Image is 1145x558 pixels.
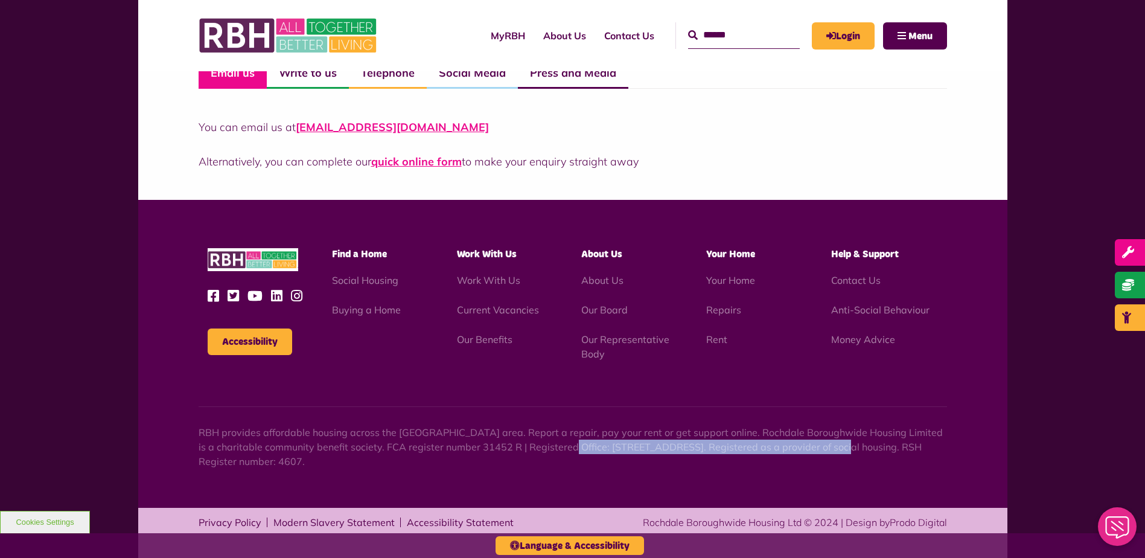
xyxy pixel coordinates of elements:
[496,536,644,555] button: Language & Accessibility
[457,333,512,345] a: Our Benefits
[427,59,518,89] a: Social Media
[908,31,933,41] span: Menu
[1091,504,1145,558] iframe: Netcall Web Assistant for live chat
[296,120,489,134] a: [EMAIL_ADDRESS][DOMAIN_NAME]
[482,19,534,52] a: MyRBH
[273,518,395,527] a: Modern Slavery Statement - open in a new tab
[595,19,663,52] a: Contact Us
[371,155,462,168] a: quick online form
[199,59,267,89] a: Email us
[457,274,520,286] a: Work With Us
[688,22,800,48] input: Search
[883,22,947,50] button: Navigation
[349,59,427,89] a: Telephone
[208,329,292,355] button: Accessibility
[581,333,669,360] a: Our Representative Body
[457,249,517,259] span: Work With Us
[812,22,875,50] a: MyRBH
[831,333,895,345] a: Money Advice
[199,12,380,59] img: RBH
[890,516,947,528] a: Prodo Digital - open in a new tab
[332,249,387,259] span: Find a Home
[706,249,755,259] span: Your Home
[332,304,401,316] a: Buying a Home
[518,59,628,89] a: Press and Media
[831,274,881,286] a: Contact Us
[407,518,514,527] a: Accessibility Statement
[267,59,349,89] a: Write to us
[457,304,539,316] a: Current Vacancies
[581,249,622,259] span: About Us
[706,304,741,316] a: Repairs
[581,304,628,316] a: Our Board
[199,119,947,135] p: You can email us at
[581,274,624,286] a: About Us
[199,425,947,469] p: RBH provides affordable housing across the [GEOGRAPHIC_DATA] area. Report a repair, pay your rent...
[706,274,755,286] a: Your Home
[643,515,947,530] div: Rochdale Boroughwide Housing Ltd © 2024 | Design by
[199,153,947,170] p: Alternatively, you can complete our to make your enquiry straight away
[208,248,298,272] img: RBH
[332,274,398,286] a: Social Housing - open in a new tab
[534,19,595,52] a: About Us
[199,518,261,527] a: Privacy Policy
[831,304,930,316] a: Anti-Social Behaviour
[831,249,899,259] span: Help & Support
[706,333,727,345] a: Rent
